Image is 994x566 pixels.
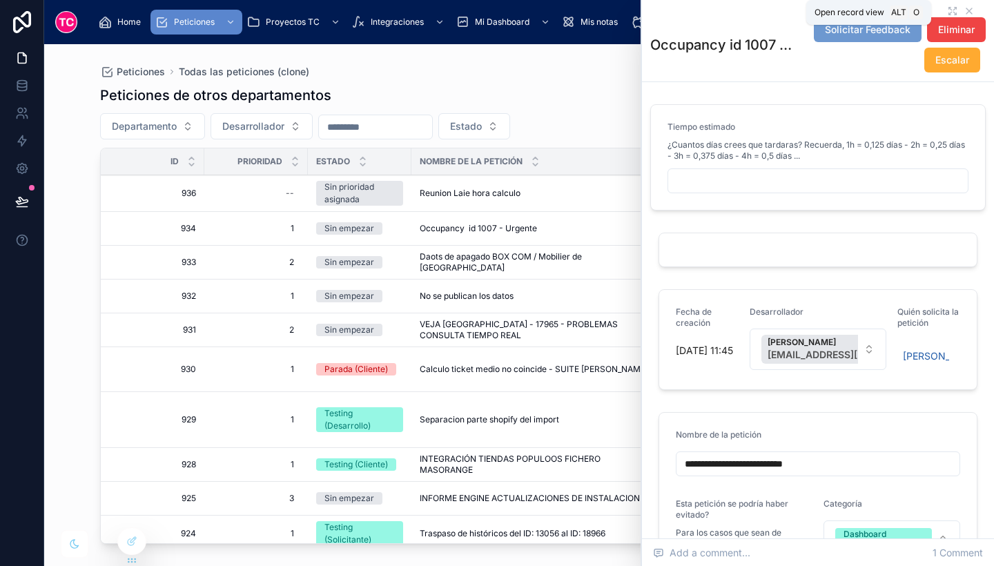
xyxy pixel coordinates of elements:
[213,523,300,545] a: 1
[420,291,514,302] span: No se publican los datos
[316,363,403,375] a: Parada (Cliente)
[222,119,284,133] span: Desarrollador
[55,11,77,33] img: App logo
[933,546,983,560] span: 1 Comment
[218,257,294,268] span: 2
[667,139,968,162] span: ¿Cuantos días crees que tardaras? Recuerda, 1h = 0,125 días - 2h = 0,25 días - 3h = 0,375 días - ...
[316,324,403,336] a: Sin empezar
[316,222,403,235] a: Sin empezar
[117,414,196,425] a: 929
[316,181,403,206] a: Sin prioridad asignada
[768,348,935,362] span: [EMAIL_ADDRESS][DOMAIN_NAME]
[824,498,862,509] span: Categoría
[420,188,520,199] span: Reunion Laie hora calculo
[117,364,196,375] a: 930
[420,319,651,341] a: VEJA [GEOGRAPHIC_DATA] - 17965 - PROBLEMAS CONSULTA TIEMPO REAL
[938,23,975,37] span: Eliminar
[824,520,960,559] button: Select Button
[897,306,959,328] span: Quién solicita la petición
[420,364,651,375] a: Calculo ticket medio no coincide - SUITE [PERSON_NAME]
[420,364,648,375] span: Calculo ticket medio no coincide - SUITE [PERSON_NAME]
[557,10,627,35] a: Mis notas
[112,119,177,133] span: Departamento
[213,453,300,476] a: 1
[420,251,651,273] a: Daots de apagado BOX COM / Mobilier de [GEOGRAPHIC_DATA]
[676,306,712,328] span: Fecha de creación
[420,414,559,425] span: Separacion parte shopify del import
[667,121,735,132] span: Tiempo estimado
[316,521,403,546] a: Testing (Solicitante)
[94,10,150,35] a: Home
[213,319,300,341] a: 2
[316,458,403,471] a: Testing (Cliente)
[924,48,980,72] button: Escalar
[117,223,196,234] a: 934
[316,492,403,505] a: Sin empezar
[420,453,651,476] a: INTEGRACIÓN TIENDAS POPULOOS FICHERO MASORANGE
[213,487,300,509] a: 3
[117,188,196,199] a: 936
[150,10,242,35] a: Peticiones
[179,65,309,79] a: Todas las peticiones (clone)
[174,17,215,28] span: Peticiones
[237,156,282,167] span: Prioridad
[844,528,924,553] div: Dashboard Analytics
[450,119,482,133] span: Estado
[814,17,922,42] button: Solicitar Feedback
[825,23,910,37] span: Solicitar Feedback
[324,256,374,269] div: Sin empezar
[324,363,388,375] div: Parada (Cliente)
[761,335,955,364] button: Unselect 7
[218,493,294,504] span: 3
[100,113,205,139] button: Select Button
[266,17,320,28] span: Proyectos TC
[100,65,165,79] a: Peticiones
[324,181,395,206] div: Sin prioridad asignada
[117,493,196,504] a: 925
[420,223,651,234] a: Occupancy id 1007 - Urgente
[117,291,196,302] span: 932
[676,527,812,549] span: Para los casos que sean de configuración del analytics
[213,409,300,431] a: 1
[117,65,165,79] span: Peticiones
[117,324,196,335] span: 931
[211,113,313,139] button: Select Button
[627,10,719,35] a: TC START
[420,291,651,302] a: No se publican los datos
[324,222,374,235] div: Sin empezar
[768,337,935,348] span: [PERSON_NAME]
[935,53,969,67] span: Escalar
[897,347,955,366] a: [PERSON_NAME]
[475,17,529,28] span: Mi Dashboard
[581,17,618,28] span: Mis notas
[750,329,886,370] button: Select Button
[218,459,294,470] span: 1
[213,182,300,204] a: --
[242,10,347,35] a: Proyectos TC
[676,498,788,520] span: Esta petición se podría haber evitado?
[117,459,196,470] span: 928
[676,344,739,358] span: [DATE] 11:45
[750,306,803,317] span: Desarrollador
[117,257,196,268] a: 933
[213,251,300,273] a: 2
[218,324,294,335] span: 2
[316,290,403,302] a: Sin empezar
[316,407,403,432] a: Testing (Desarrollo)
[815,7,884,18] span: Open record view
[420,493,651,504] a: INFORME ENGINE ACTUALIZACIONES DE INSTALACIONES
[420,528,651,539] a: Traspaso de históricos del ID: 13056 al ID: 18966
[324,407,395,432] div: Testing (Desarrollo)
[324,521,395,546] div: Testing (Solicitante)
[324,458,388,471] div: Testing (Cliente)
[218,364,294,375] span: 1
[420,223,537,234] span: Occupancy id 1007 - Urgente
[927,17,986,42] button: Eliminar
